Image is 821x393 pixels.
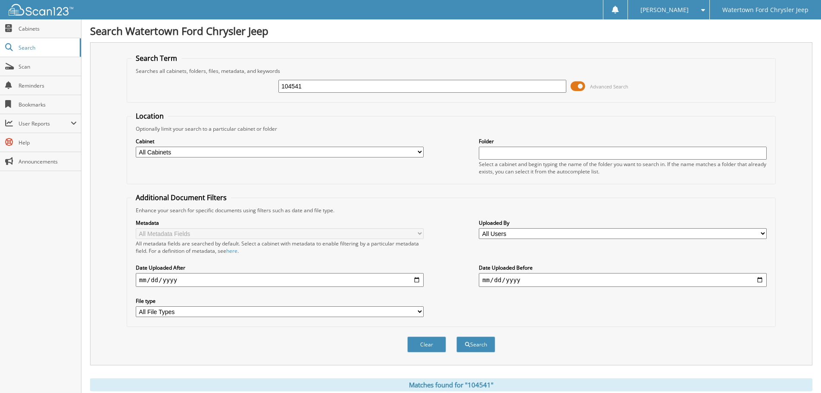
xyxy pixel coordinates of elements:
[136,297,424,305] label: File type
[131,53,181,63] legend: Search Term
[19,44,75,51] span: Search
[19,25,77,32] span: Cabinets
[131,67,771,75] div: Searches all cabinets, folders, files, metadata, and keywords
[131,193,231,202] legend: Additional Document Filters
[136,273,424,287] input: start
[90,24,812,38] h1: Search Watertown Ford Chrysler Jeep
[407,336,446,352] button: Clear
[136,240,424,255] div: All metadata fields are searched by default. Select a cabinet with metadata to enable filtering b...
[90,378,812,391] div: Matches found for "104541"
[479,219,767,226] label: Uploaded By
[479,160,767,175] div: Select a cabinet and begin typing the name of the folder you want to search in. If the name match...
[19,101,77,108] span: Bookmarks
[456,336,495,352] button: Search
[19,120,71,127] span: User Reports
[131,125,771,132] div: Optionally limit your search to a particular cabinet or folder
[590,83,628,90] span: Advanced Search
[19,139,77,146] span: Help
[131,207,771,214] div: Enhance your search for specific documents using filters such as date and file type.
[19,82,77,89] span: Reminders
[19,158,77,165] span: Announcements
[479,273,767,287] input: end
[479,138,767,145] label: Folder
[226,247,237,255] a: here
[136,219,424,226] label: Metadata
[136,138,424,145] label: Cabinet
[19,63,77,70] span: Scan
[722,7,809,13] span: Watertown Ford Chrysler Jeep
[136,264,424,271] label: Date Uploaded After
[131,111,168,121] legend: Location
[9,4,73,16] img: scan123-logo-white.svg
[640,7,689,13] span: [PERSON_NAME]
[479,264,767,271] label: Date Uploaded Before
